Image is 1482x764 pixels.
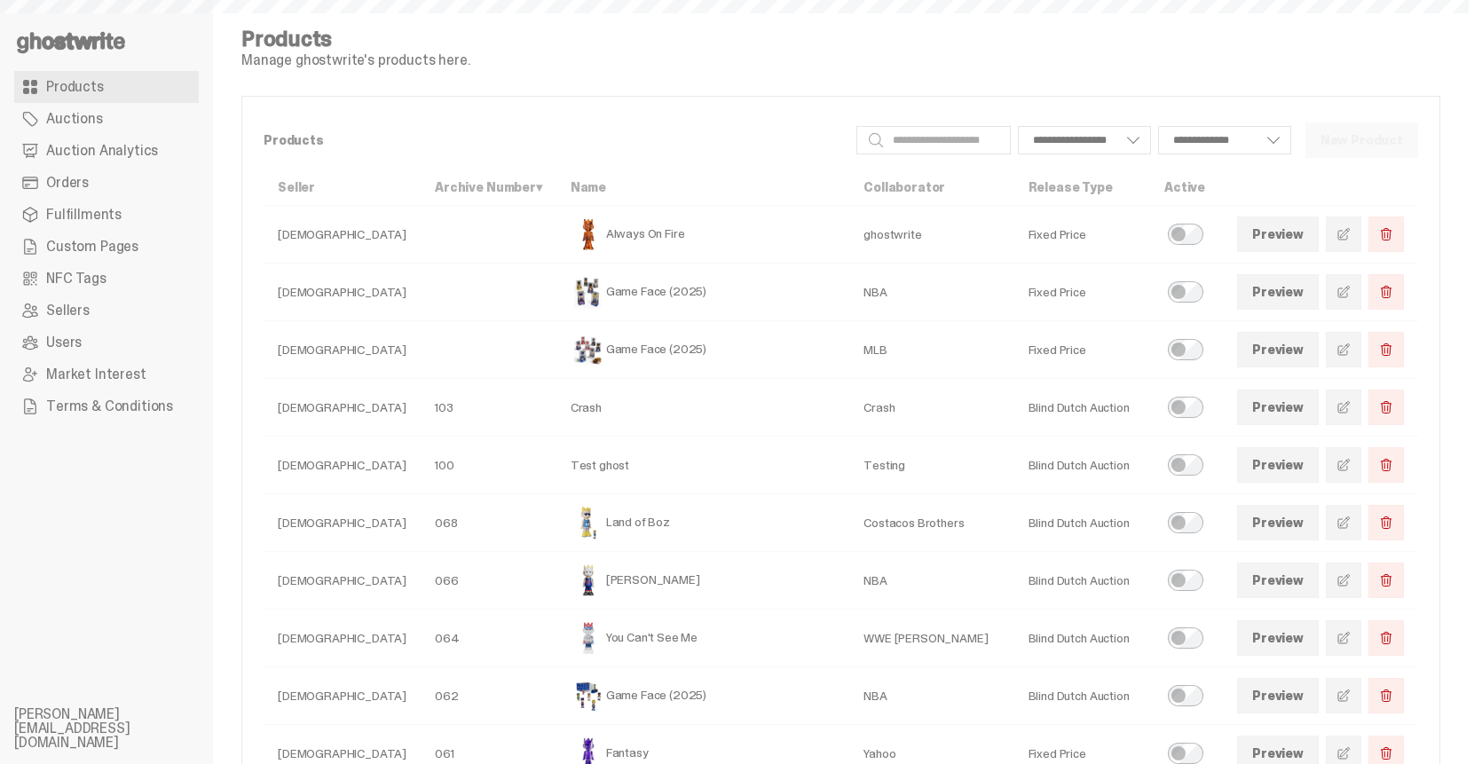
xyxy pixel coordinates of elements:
[556,552,850,610] td: [PERSON_NAME]
[556,206,850,264] td: Always On Fire
[556,264,850,321] td: Game Face (2025)
[1164,179,1205,195] a: Active
[1368,332,1404,367] button: Delete Product
[46,335,82,350] span: Users
[849,437,1013,494] td: Testing
[264,379,421,437] td: [DEMOGRAPHIC_DATA]
[46,144,158,158] span: Auction Analytics
[264,264,421,321] td: [DEMOGRAPHIC_DATA]
[421,437,556,494] td: 100
[571,563,606,598] img: Eminem
[46,303,90,318] span: Sellers
[421,494,556,552] td: 068
[1014,321,1150,379] td: Fixed Price
[571,274,606,310] img: Game Face (2025)
[264,610,421,667] td: [DEMOGRAPHIC_DATA]
[264,437,421,494] td: [DEMOGRAPHIC_DATA]
[14,707,227,750] li: [PERSON_NAME][EMAIL_ADDRESS][DOMAIN_NAME]
[1014,379,1150,437] td: Blind Dutch Auction
[1014,206,1150,264] td: Fixed Price
[1368,678,1404,713] button: Delete Product
[14,263,199,295] a: NFC Tags
[264,321,421,379] td: [DEMOGRAPHIC_DATA]
[421,610,556,667] td: 064
[1368,505,1404,540] button: Delete Product
[556,321,850,379] td: Game Face (2025)
[849,169,1013,206] th: Collaborator
[46,208,122,222] span: Fulfillments
[1237,505,1319,540] a: Preview
[1014,667,1150,725] td: Blind Dutch Auction
[1368,390,1404,425] button: Delete Product
[1014,552,1150,610] td: Blind Dutch Auction
[1368,274,1404,310] button: Delete Product
[14,135,199,167] a: Auction Analytics
[556,437,850,494] td: Test ghost
[1237,447,1319,483] a: Preview
[1014,610,1150,667] td: Blind Dutch Auction
[1237,332,1319,367] a: Preview
[14,103,199,135] a: Auctions
[46,240,138,254] span: Custom Pages
[1237,390,1319,425] a: Preview
[1237,563,1319,598] a: Preview
[1014,437,1150,494] td: Blind Dutch Auction
[435,179,542,195] a: Archive Number▾
[264,134,842,146] p: Products
[556,610,850,667] td: You Can't See Me
[421,379,556,437] td: 103
[46,367,146,382] span: Market Interest
[1237,274,1319,310] a: Preview
[14,358,199,390] a: Market Interest
[849,494,1013,552] td: Costacos Brothers
[1014,169,1150,206] th: Release Type
[571,332,606,367] img: Game Face (2025)
[849,321,1013,379] td: MLB
[46,112,103,126] span: Auctions
[849,552,1013,610] td: NBA
[14,167,199,199] a: Orders
[14,295,199,327] a: Sellers
[264,667,421,725] td: [DEMOGRAPHIC_DATA]
[571,678,606,713] img: Game Face (2025)
[1368,563,1404,598] button: Delete Product
[571,217,606,252] img: Always On Fire
[536,179,542,195] span: ▾
[1368,620,1404,656] button: Delete Product
[849,206,1013,264] td: ghostwrite
[849,264,1013,321] td: NBA
[14,71,199,103] a: Products
[571,620,606,656] img: You Can't See Me
[556,379,850,437] td: Crash
[14,327,199,358] a: Users
[46,176,89,190] span: Orders
[421,552,556,610] td: 066
[264,552,421,610] td: [DEMOGRAPHIC_DATA]
[849,667,1013,725] td: NBA
[264,206,421,264] td: [DEMOGRAPHIC_DATA]
[849,610,1013,667] td: WWE [PERSON_NAME]
[571,505,606,540] img: Land of Boz
[14,199,199,231] a: Fulfillments
[1014,264,1150,321] td: Fixed Price
[1368,447,1404,483] button: Delete Product
[14,231,199,263] a: Custom Pages
[46,272,106,286] span: NFC Tags
[1237,217,1319,252] a: Preview
[264,494,421,552] td: [DEMOGRAPHIC_DATA]
[46,399,173,414] span: Terms & Conditions
[1237,678,1319,713] a: Preview
[241,53,470,67] p: Manage ghostwrite's products here.
[1368,217,1404,252] button: Delete Product
[14,390,199,422] a: Terms & Conditions
[849,379,1013,437] td: Crash
[556,667,850,725] td: Game Face (2025)
[1014,494,1150,552] td: Blind Dutch Auction
[264,169,421,206] th: Seller
[556,494,850,552] td: Land of Boz
[241,28,470,50] h4: Products
[46,80,104,94] span: Products
[421,667,556,725] td: 062
[1237,620,1319,656] a: Preview
[556,169,850,206] th: Name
